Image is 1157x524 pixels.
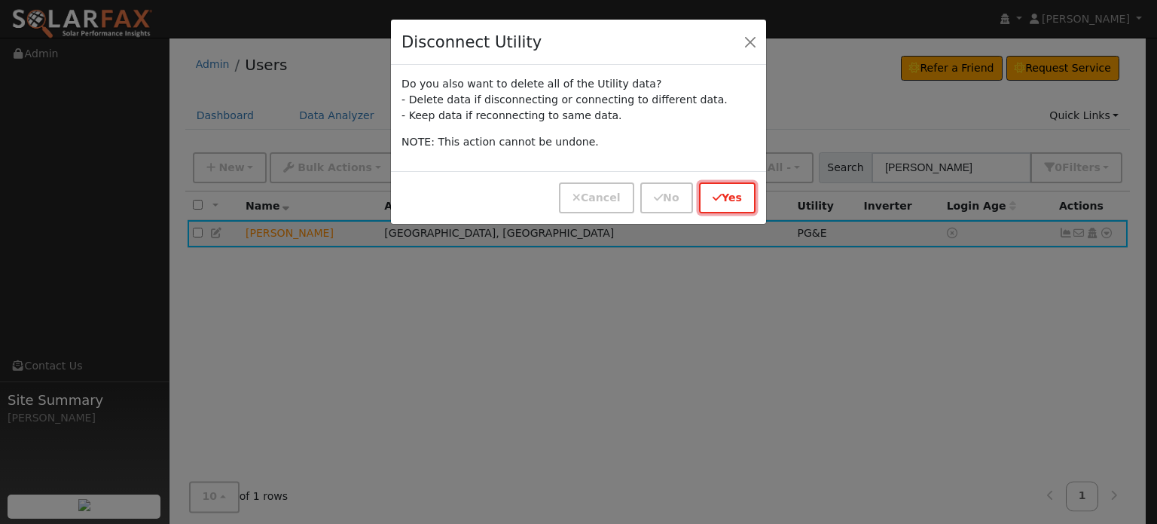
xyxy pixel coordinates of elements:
button: Cancel [559,182,634,213]
button: No [640,182,692,213]
p: Do you also want to delete all of the Utility data? - Delete data if disconnecting or connecting ... [401,76,756,124]
button: Yes [699,182,756,213]
p: NOTE: This action cannot be undone. [401,134,756,150]
h4: Disconnect Utility [401,30,542,54]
